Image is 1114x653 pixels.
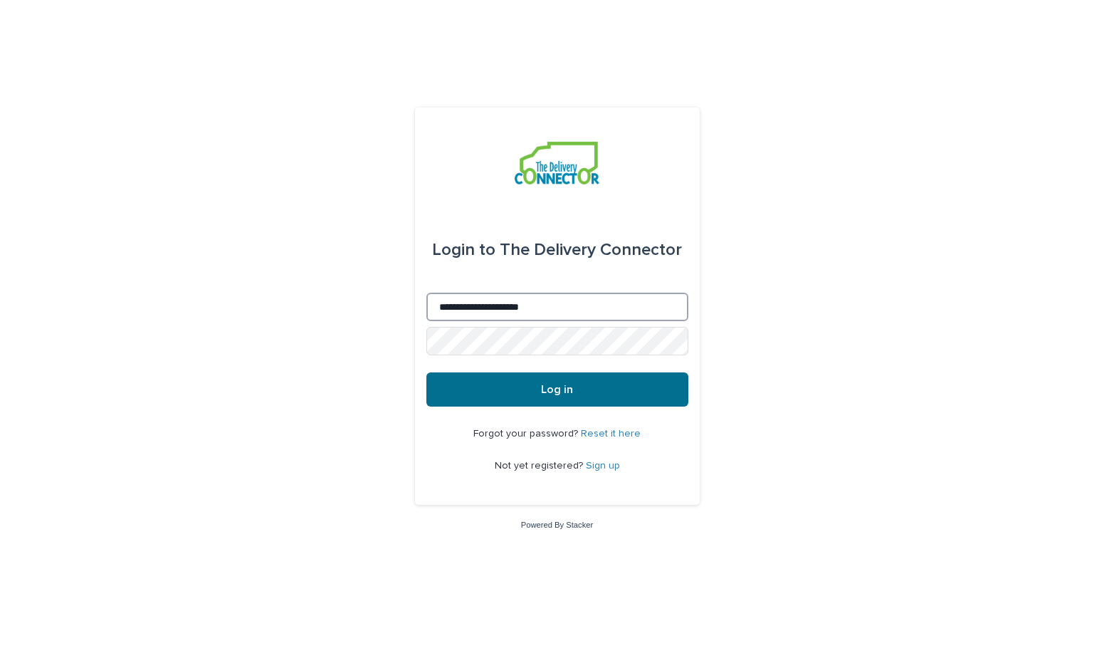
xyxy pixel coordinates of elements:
[426,372,688,407] button: Log in
[541,384,573,395] span: Log in
[473,429,581,439] span: Forgot your password?
[581,429,641,439] a: Reset it here
[432,230,682,270] div: The Delivery Connector
[432,241,495,258] span: Login to
[521,521,593,529] a: Powered By Stacker
[515,142,599,184] img: aCWQmA6OSGG0Kwt8cj3c
[586,461,620,471] a: Sign up
[495,461,586,471] span: Not yet registered?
